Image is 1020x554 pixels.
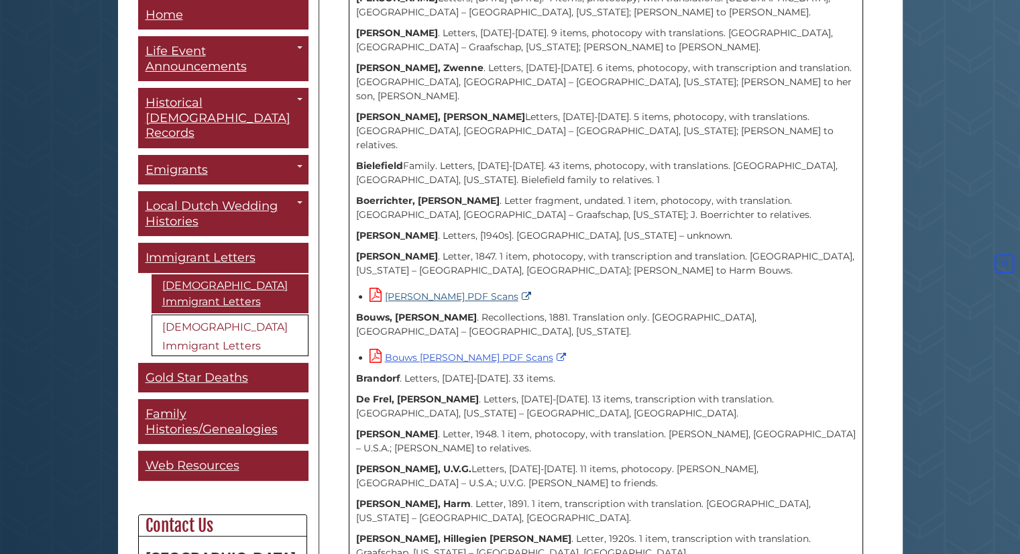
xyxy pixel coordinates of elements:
[356,159,856,187] p: Family. Letters, [DATE]-[DATE]. 43 items, photocopy, with translations. [GEOGRAPHIC_DATA], [GEOGR...
[356,427,856,455] p: . Letter, 1948. 1 item, photocopy, with translation. [PERSON_NAME], [GEOGRAPHIC_DATA] – U.S.A.; [...
[146,44,247,74] span: Life Event Announcements
[356,250,438,262] strong: [PERSON_NAME]
[152,274,308,313] a: [DEMOGRAPHIC_DATA] Immigrant Letters
[356,229,438,241] strong: [PERSON_NAME]
[138,243,308,274] a: Immigrant Letters
[146,162,208,177] span: Emigrants
[138,363,308,393] a: Gold Star Deaths
[146,96,290,141] span: Historical [DEMOGRAPHIC_DATA] Records
[356,194,856,222] p: . Letter fragment, undated. 1 item, photocopy, with translation. [GEOGRAPHIC_DATA], [GEOGRAPHIC_D...
[370,290,534,302] a: [PERSON_NAME] PDF Scans
[138,192,308,237] a: Local Dutch Wedding Histories
[356,229,856,243] p: . Letters, [1940s]. [GEOGRAPHIC_DATA], [US_STATE] – unknown.
[152,315,308,356] a: [DEMOGRAPHIC_DATA] Immigrant Letters
[146,7,183,22] span: Home
[992,258,1017,270] a: Back to Top
[356,372,856,386] p: . Letters, [DATE]-[DATE]. 33 items.
[356,463,471,475] strong: [PERSON_NAME], U.V.G.
[356,372,400,384] strong: Brandorf
[356,160,403,172] strong: Bielefield
[370,351,569,364] a: Bouws [PERSON_NAME] PDF Scans
[138,37,308,82] a: Life Event Announcements
[146,199,278,229] span: Local Dutch Wedding Histories
[138,89,308,149] a: Historical [DEMOGRAPHIC_DATA] Records
[146,251,256,266] span: Immigrant Letters
[356,498,471,510] strong: [PERSON_NAME], Harm
[146,370,248,385] span: Gold Star Deaths
[356,26,856,54] p: . Letters, [DATE]-[DATE]. 9 items, photocopy with translations. [GEOGRAPHIC_DATA], [GEOGRAPHIC_DA...
[356,462,856,490] p: Letters, [DATE]-[DATE]. 11 items, photocopy. [PERSON_NAME], [GEOGRAPHIC_DATA] – U.S.A.; U.V.G. [P...
[356,111,525,123] strong: [PERSON_NAME], [PERSON_NAME]
[356,393,479,405] strong: De Frel, [PERSON_NAME]
[356,195,500,207] strong: Boerrichter, [PERSON_NAME]
[356,250,856,278] p: . Letter, 1847. 1 item, photocopy, with transcription and translation. [GEOGRAPHIC_DATA], [US_STA...
[356,497,856,525] p: . Letter, 1891. 1 item, transcription with translation. [GEOGRAPHIC_DATA], [US_STATE] – [GEOGRAPH...
[138,400,308,445] a: Family Histories/Genealogies
[356,311,477,323] strong: Bouws, [PERSON_NAME]
[138,451,308,482] a: Web Resources
[138,155,308,185] a: Emigrants
[139,515,306,537] h2: Contact Us
[146,459,239,474] span: Web Resources
[356,428,438,440] strong: [PERSON_NAME]
[356,533,571,545] strong: [PERSON_NAME], Hillegien [PERSON_NAME]
[356,311,856,339] p: . Recollections, 1881. Translation only. [GEOGRAPHIC_DATA], [GEOGRAPHIC_DATA] – [GEOGRAPHIC_DATA]...
[356,392,856,421] p: . Letters, [DATE]-[DATE]. 13 items, transcription with translation. [GEOGRAPHIC_DATA], [US_STATE]...
[356,110,856,152] p: Letters, [DATE]-[DATE]. 5 items, photocopy, with translations. [GEOGRAPHIC_DATA], [GEOGRAPHIC_DAT...
[356,62,484,74] strong: [PERSON_NAME], Zwenne
[356,61,856,103] p: . Letters, [DATE]-[DATE]. 6 items, photocopy, with transcription and translation. [GEOGRAPHIC_DAT...
[146,407,278,437] span: Family Histories/Genealogies
[356,27,438,39] strong: [PERSON_NAME]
